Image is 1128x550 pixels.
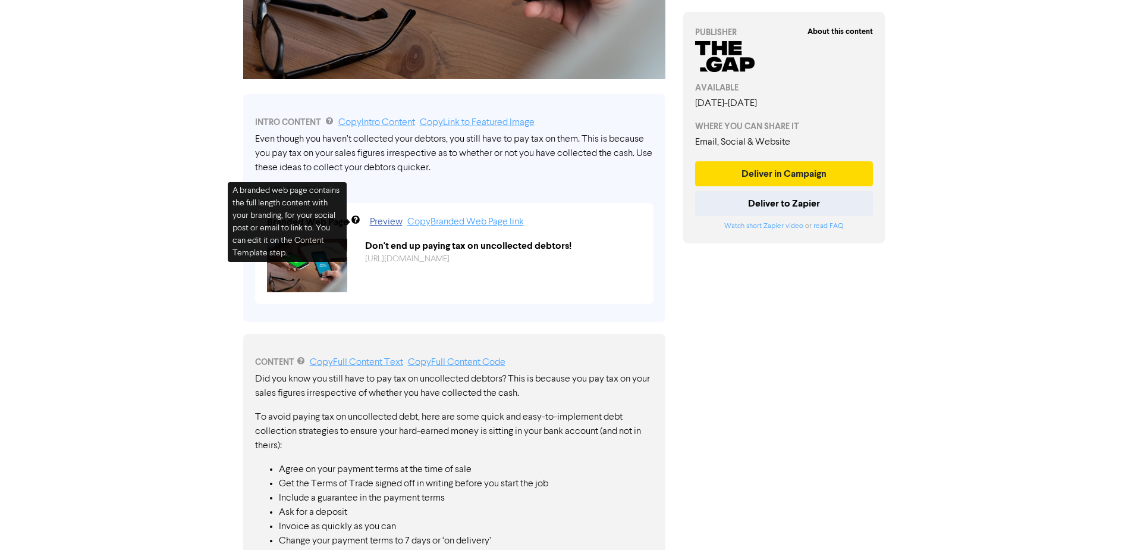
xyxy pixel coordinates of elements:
[255,410,653,453] p: To avoid paying tax on uncollected debt, here are some quick and easy-to-implement debt collectio...
[255,185,653,197] div: LINKED CONTENT
[255,132,653,175] div: Even though you haven’t collected your debtors, you still have to pay tax on them. This is becaus...
[228,182,347,262] div: A branded web page contains the full length content with your branding, for your social post or e...
[338,118,415,127] a: Copy Intro Content
[1069,493,1128,550] iframe: Chat Widget
[807,27,873,36] strong: About this content
[408,358,505,367] a: Copy Full Content Code
[724,223,803,230] a: Watch short Zapier video
[420,118,535,127] a: Copy Link to Featured Image
[310,358,403,367] a: Copy Full Content Text
[356,239,651,253] div: Don't end up paying tax on uncollected debtors!
[695,135,874,149] div: Email, Social & Website
[255,355,653,370] div: CONTENT
[279,534,653,548] li: Change your payment terms to 7 days or ‘on delivery’
[813,223,843,230] a: read FAQ
[695,221,874,232] div: or
[365,255,450,263] a: [URL][DOMAIN_NAME]
[695,26,874,39] div: PUBLISHER
[255,372,653,401] p: Did you know you still have to pay tax on uncollected debtors? This is because you pay tax on you...
[279,462,653,477] li: Agree on your payment terms at the time of sale
[695,120,874,133] div: WHERE YOU CAN SHARE IT
[279,491,653,505] li: Include a guarantee in the payment terms
[255,115,653,130] div: INTRO CONTENT
[407,217,524,227] a: Copy Branded Web Page link
[356,253,651,265] div: https://public2.bomamarketing.com/cp/3zxnSaBLVMASB3ocax4tRO?sa=DrelUOFr
[279,477,653,491] li: Get the Terms of Trade signed off in writing before you start the job
[695,161,874,186] button: Deliver in Campaign
[695,96,874,111] div: [DATE] - [DATE]
[695,191,874,216] button: Deliver to Zapier
[279,505,653,520] li: Ask for a deposit
[370,217,403,227] a: Preview
[279,520,653,534] li: Invoice as quickly as you can
[695,82,874,94] div: AVAILABLE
